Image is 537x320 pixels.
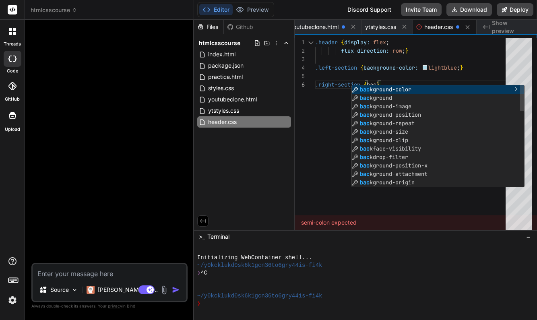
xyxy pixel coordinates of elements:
[290,23,339,31] span: youtubeclone.html
[367,81,376,88] span: bac
[405,47,409,54] span: }
[31,6,77,14] span: htmlcsscourse
[344,39,370,46] span: display:
[207,95,258,104] span: youtubeclone.html
[172,286,180,294] img: icon
[31,302,188,310] p: Always double-check its answers. Your in Bind
[207,83,235,93] span: styles.css
[402,47,405,54] span: ;
[352,128,524,136] div: background-size
[376,81,380,88] span: }
[71,287,78,293] img: Pick Models
[295,81,305,89] div: 6
[199,233,205,241] span: >_
[424,23,453,31] span: header.css
[497,3,533,16] button: Deploy
[207,61,244,70] span: package.json
[492,19,531,35] span: Show preview
[352,161,524,170] div: background-position-x
[207,233,229,241] span: Terminal
[306,38,316,47] div: Click to collapse the range.
[197,254,312,262] span: Initializing WebContainer shell...
[315,81,360,88] span: .right-section
[207,50,236,59] span: index.html
[373,39,386,46] span: flex
[352,119,524,128] div: background-repeat
[200,269,207,277] span: ^C
[525,230,532,243] button: −
[295,38,305,47] div: 1
[207,72,244,82] span: practice.html
[352,85,524,188] div: Suggest
[364,64,418,71] span: background-color:
[197,292,322,300] span: ~/y0kcklukd0sk6k1gcn36to6gry44is-fi4k
[352,85,524,94] div: background-color
[295,64,305,72] div: 4
[295,215,537,230] div: semi-colon expected
[315,39,338,46] span: .header
[526,233,531,241] span: −
[315,64,357,71] span: .left-section
[360,64,364,71] span: {
[199,39,240,47] span: htmlcsscourse
[341,47,389,54] span: flex-direction:
[4,41,21,47] label: threads
[98,286,158,294] p: [PERSON_NAME] 4 S..
[428,64,457,71] span: lightblue
[199,4,233,15] button: Editor
[295,55,305,64] div: 3
[352,94,524,102] div: background
[295,47,305,55] div: 2
[194,23,223,31] div: Files
[50,286,69,294] p: Source
[352,178,524,187] div: background-origin
[392,47,402,54] span: row
[352,136,524,145] div: background-clip
[207,106,240,116] span: ytstyles.css
[295,72,305,81] div: 5
[87,286,95,294] img: Claude 4 Sonnet
[386,39,389,46] span: ;
[352,145,524,153] div: backface-visibility
[457,64,460,71] span: ;
[197,262,322,269] span: ~/y0kcklukd0sk6k1gcn36to6gry44is-fi4k
[352,153,524,161] div: backdrop-filter
[6,293,19,307] img: settings
[343,3,396,16] div: Discord Support
[5,96,20,103] label: GitHub
[207,117,238,127] span: header.css
[364,81,367,88] span: {
[5,126,20,133] label: Upload
[365,23,396,31] span: ytstyles.css
[197,269,200,277] span: ❯
[446,3,492,16] button: Download
[108,303,122,308] span: privacy
[159,285,169,295] img: attachment
[460,64,463,71] span: }
[224,23,257,31] div: Github
[7,68,18,74] label: code
[233,4,272,15] button: Preview
[197,300,200,308] span: ❯
[352,102,524,111] div: background-image
[401,3,442,16] button: Invite Team
[352,111,524,119] div: background-position
[352,170,524,178] div: background-attachment
[341,39,344,46] span: {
